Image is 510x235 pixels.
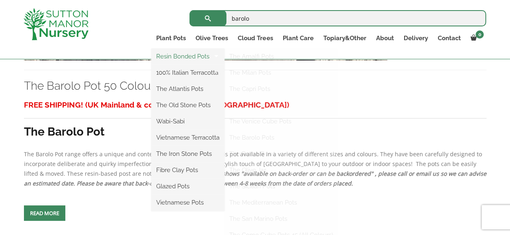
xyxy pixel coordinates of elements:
a: The Barolo Pot 50 Colour Black (Resin) [24,79,222,93]
a: Contact [433,32,465,44]
a: The Amalfi Pots [224,50,338,63]
a: The Iron Stone Pots [151,148,224,160]
a: 100% Italian Terracotta [151,67,224,79]
a: Delivery [398,32,433,44]
div: The Barolo Pot range offers a unique and contemporary style. We have this pot available in a vari... [24,97,486,188]
a: The Barolo Pots [224,132,338,144]
a: The Sicilian Pots [224,180,338,192]
strong: The Barolo Pot [24,125,105,138]
a: Cloud Trees [233,32,278,44]
a: Resin Bonded Pots [151,50,224,63]
a: The Venice Cube Pots [224,115,338,127]
a: 0 [465,32,486,44]
a: About [371,32,398,44]
img: logo [24,8,88,40]
a: The Rome Bowl [224,148,338,160]
a: Topiary&Other [318,32,371,44]
em: When stock shows "available on back-order or can be backordered" , please call or email us so we ... [24,170,486,187]
a: Vietnamese Pots [151,196,224,209]
input: Search... [189,10,486,26]
a: The Olive Jar [224,164,338,176]
a: The Old Stone Pots [151,99,224,111]
a: Plant Pots [151,32,191,44]
a: Plant Care [278,32,318,44]
a: Read more [24,205,65,221]
a: Glazed Pots [151,180,224,192]
a: The Atlantis Pots [151,83,224,95]
a: The Milan Pots [224,67,338,79]
a: The Brunello Pots [224,99,338,111]
a: Olive Trees [191,32,233,44]
a: Wabi-Sabi [151,115,224,127]
a: Vietnamese Terracotta [151,132,224,144]
a: The San Marino Pots [224,213,338,225]
a: The Capri Pots [224,83,338,95]
span: 0 [476,30,484,39]
a: Fibre Clay Pots [151,164,224,176]
h3: FREE SHIPPING! (UK Mainland & covering parts of [GEOGRAPHIC_DATA]) [24,97,486,112]
a: The Mediterranean Pots [224,196,338,209]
